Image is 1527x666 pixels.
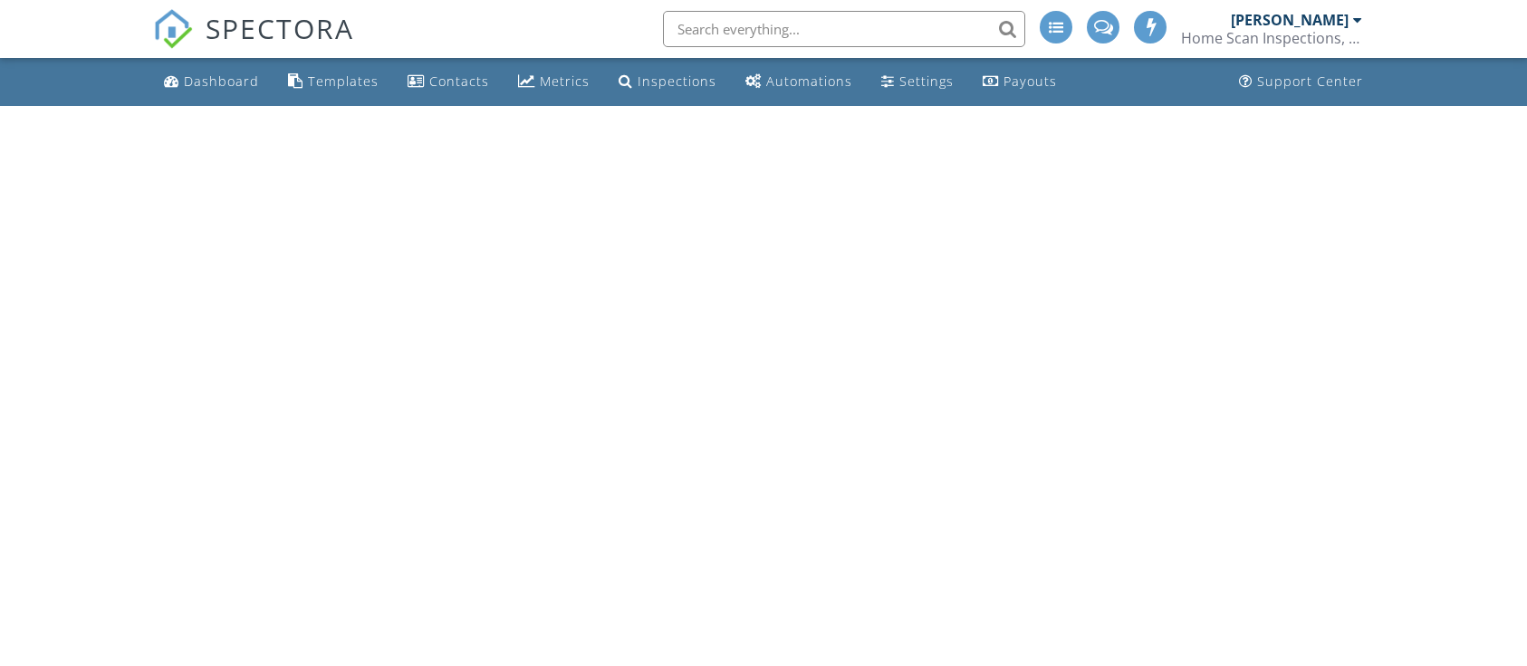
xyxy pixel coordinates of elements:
a: Payouts [975,65,1064,99]
a: Dashboard [157,65,266,99]
div: Automations [766,72,852,90]
a: Inspections [611,65,724,99]
a: Templates [281,65,386,99]
div: Payouts [1004,72,1057,90]
a: Support Center [1232,65,1370,99]
a: SPECTORA [153,24,354,63]
div: Settings [899,72,954,90]
div: Dashboard [184,72,259,90]
div: Contacts [429,72,489,90]
a: Automations (Advanced) [738,65,860,99]
div: Inspections [638,72,716,90]
div: Templates [308,72,379,90]
div: [PERSON_NAME] [1231,11,1349,29]
img: The Best Home Inspection Software - Spectora [153,9,193,49]
span: SPECTORA [206,9,354,47]
input: Search everything... [663,11,1025,47]
a: Settings [874,65,961,99]
a: Metrics [511,65,597,99]
div: Support Center [1257,72,1363,90]
div: Metrics [540,72,590,90]
div: Home Scan Inspections, LLC [1181,29,1362,47]
a: Contacts [400,65,496,99]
